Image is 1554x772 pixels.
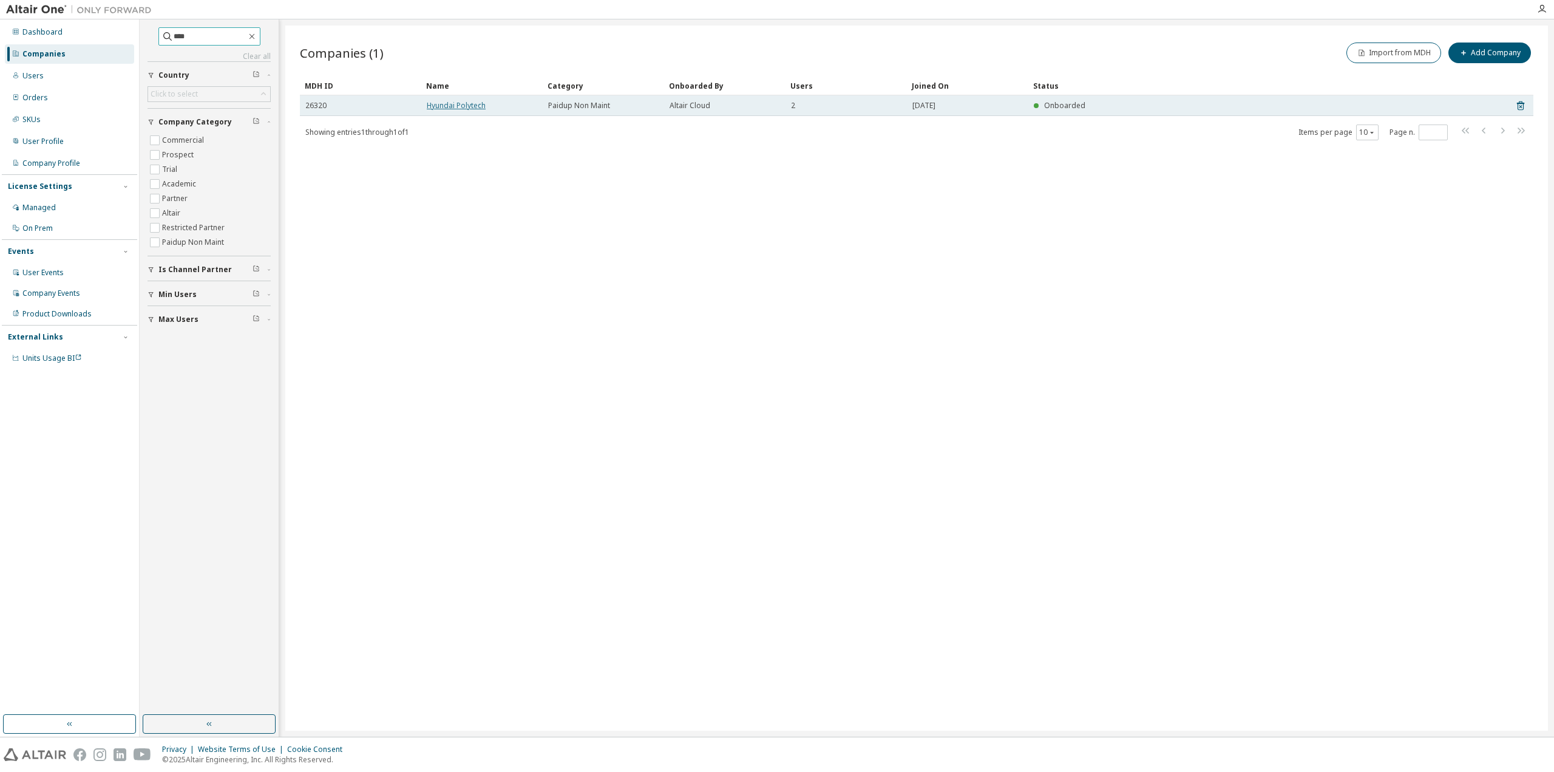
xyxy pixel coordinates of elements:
[22,159,80,168] div: Company Profile
[670,101,710,111] span: Altair Cloud
[8,182,72,191] div: License Settings
[8,247,34,256] div: Events
[305,127,409,137] span: Showing entries 1 through 1 of 1
[148,109,271,135] button: Company Category
[162,754,350,765] p: © 2025 Altair Engineering, Inc. All Rights Reserved.
[548,76,659,95] div: Category
[6,4,158,16] img: Altair One
[162,745,198,754] div: Privacy
[162,235,226,250] label: Paidup Non Maint
[158,265,232,275] span: Is Channel Partner
[427,100,486,111] a: Hyundai Polytech
[253,117,260,127] span: Clear filter
[22,71,44,81] div: Users
[148,62,271,89] button: Country
[162,220,227,235] label: Restricted Partner
[22,353,82,363] span: Units Usage BI
[93,748,106,761] img: instagram.svg
[134,748,151,761] img: youtube.svg
[22,224,53,233] div: On Prem
[158,290,197,299] span: Min Users
[790,76,902,95] div: Users
[114,748,126,761] img: linkedin.svg
[4,748,66,761] img: altair_logo.svg
[305,76,416,95] div: MDH ID
[253,70,260,80] span: Clear filter
[300,44,384,61] span: Companies (1)
[1033,76,1461,95] div: Status
[791,101,795,111] span: 2
[253,290,260,299] span: Clear filter
[22,309,92,319] div: Product Downloads
[22,268,64,278] div: User Events
[158,315,198,324] span: Max Users
[1359,128,1376,137] button: 10
[162,206,183,220] label: Altair
[151,89,198,99] div: Click to select
[253,315,260,324] span: Clear filter
[158,117,232,127] span: Company Category
[148,306,271,333] button: Max Users
[548,101,610,111] span: Paidup Non Maint
[8,332,63,342] div: External Links
[22,49,66,59] div: Companies
[287,745,350,754] div: Cookie Consent
[158,70,189,80] span: Country
[912,76,1023,95] div: Joined On
[669,76,781,95] div: Onboarded By
[148,87,270,101] div: Click to select
[162,148,196,162] label: Prospect
[22,27,63,37] div: Dashboard
[1389,125,1448,140] span: Page n.
[162,162,180,177] label: Trial
[22,289,80,298] div: Company Events
[22,115,41,125] div: SKUs
[426,76,538,95] div: Name
[148,256,271,283] button: Is Channel Partner
[22,203,56,213] div: Managed
[148,52,271,61] a: Clear all
[1346,43,1441,63] button: Import from MDH
[912,101,935,111] span: [DATE]
[22,137,64,146] div: User Profile
[162,133,206,148] label: Commercial
[1044,100,1085,111] span: Onboarded
[73,748,86,761] img: facebook.svg
[1298,125,1379,140] span: Items per page
[162,177,198,191] label: Academic
[148,281,271,308] button: Min Users
[22,93,48,103] div: Orders
[253,265,260,275] span: Clear filter
[162,191,190,206] label: Partner
[305,101,327,111] span: 26320
[198,745,287,754] div: Website Terms of Use
[1448,43,1531,63] button: Add Company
